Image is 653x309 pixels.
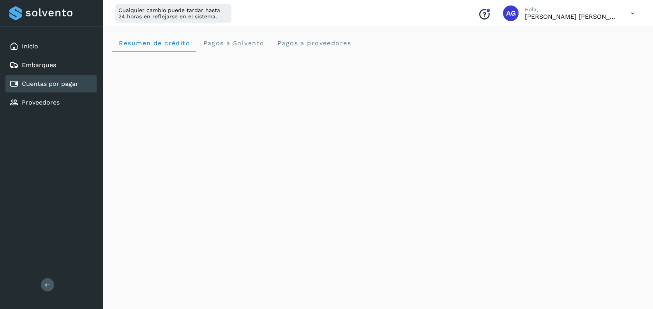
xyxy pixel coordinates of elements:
span: Pagos a Solvento [203,39,264,47]
a: Proveedores [22,99,60,106]
div: Inicio [5,38,97,55]
a: Inicio [22,43,38,50]
div: Proveedores [5,94,97,111]
span: Pagos a proveedores [277,39,351,47]
div: Cuentas por pagar [5,75,97,92]
p: Abigail Gonzalez Leon [525,13,618,20]
div: Cualquier cambio puede tardar hasta 24 horas en reflejarse en el sistema. [115,4,231,23]
a: Cuentas por pagar [22,80,78,87]
span: Resumen de crédito [118,39,190,47]
div: Embarques [5,57,97,74]
p: Hola, [525,6,618,13]
a: Embarques [22,61,56,69]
